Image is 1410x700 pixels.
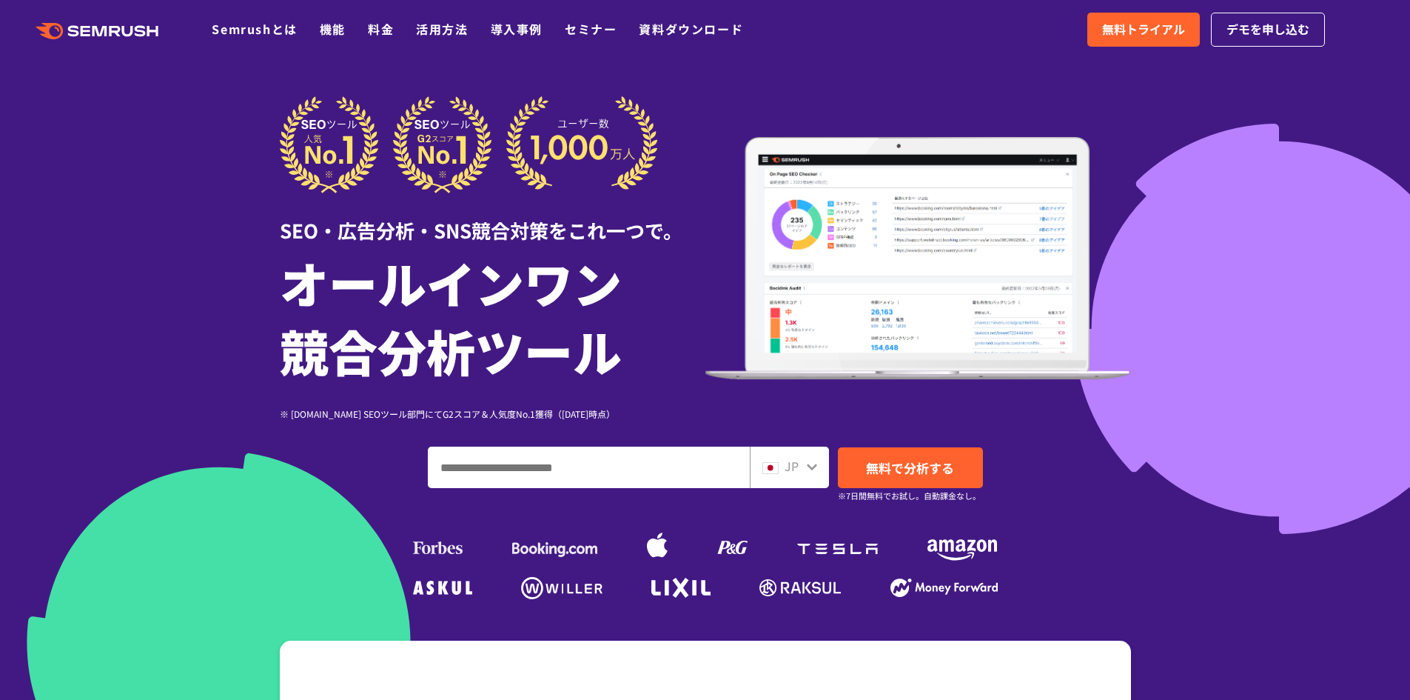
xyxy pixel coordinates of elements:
[320,20,346,38] a: 機能
[280,193,705,244] div: SEO・広告分析・SNS競合対策をこれ一つで。
[785,457,799,475] span: JP
[1211,13,1325,47] a: デモを申し込む
[280,407,705,421] div: ※ [DOMAIN_NAME] SEOツール部門にてG2スコア＆人気度No.1獲得（[DATE]時点）
[416,20,468,38] a: 活用方法
[368,20,394,38] a: 料金
[212,20,297,38] a: Semrushとは
[491,20,543,38] a: 導入事例
[565,20,617,38] a: セミナー
[639,20,743,38] a: 資料ダウンロード
[838,447,983,488] a: 無料で分析する
[838,489,981,503] small: ※7日間無料でお試し。自動課金なし。
[1102,20,1185,39] span: 無料トライアル
[429,447,749,487] input: ドメイン、キーワードまたはURLを入力してください
[1087,13,1200,47] a: 無料トライアル
[280,248,705,384] h1: オールインワン 競合分析ツール
[1226,20,1309,39] span: デモを申し込む
[866,459,954,477] span: 無料で分析する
